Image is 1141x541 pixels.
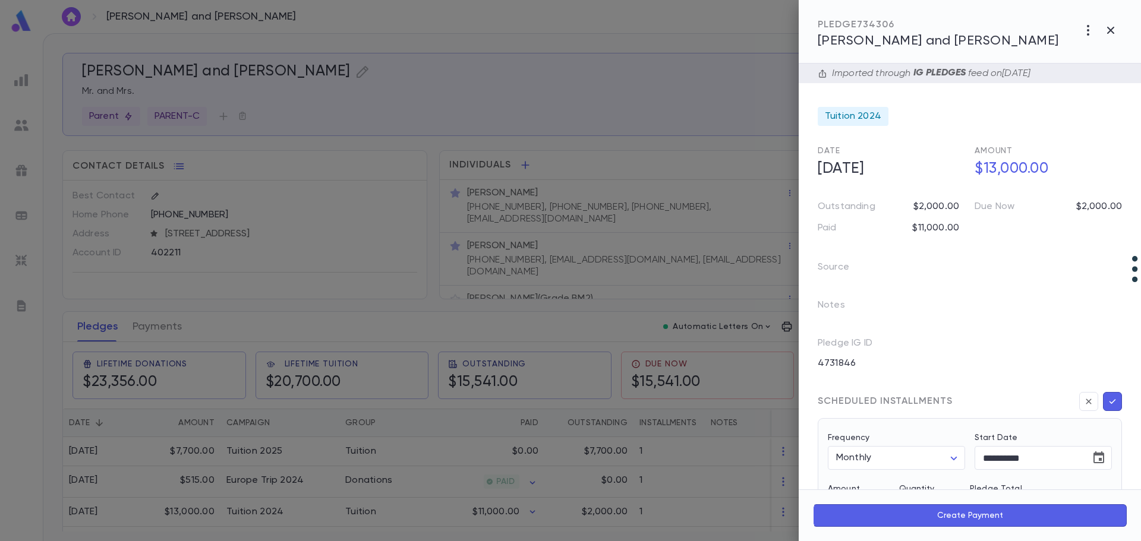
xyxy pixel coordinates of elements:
p: Due Now [975,201,1014,213]
div: Imported through feed on [DATE] [827,67,1030,80]
p: Source [818,258,868,281]
span: Monthly [836,453,871,463]
span: [PERSON_NAME] and [PERSON_NAME] [818,34,1059,48]
label: Frequency [828,433,869,442]
p: IG PLEDGES [911,67,969,80]
div: SCHEDULED INSTALLMENTS [818,396,953,407]
span: Amount [975,147,1013,155]
p: Outstanding [818,201,875,213]
button: Choose date, selected date is Aug 1, 2024 [1087,446,1111,470]
span: Tuition 2024 [825,110,881,122]
p: $2,000.00 [1076,201,1122,213]
span: Date [818,147,840,155]
div: PLEDGE 734306 [818,19,1059,31]
div: Monthly [828,447,965,470]
div: 4731846 [811,354,963,373]
p: Paid [818,222,837,234]
button: Create Payment [813,504,1127,527]
label: Start Date [975,433,1112,442]
p: Notes [818,296,864,319]
h5: [DATE] [811,157,965,182]
p: $11,000.00 [912,222,959,234]
label: Quantity [899,484,970,493]
label: Pledge Total [970,484,1112,493]
p: $2,000.00 [913,201,959,213]
label: Amount [828,484,899,493]
div: Tuition 2024 [818,107,888,126]
p: Pledge IG ID [818,337,872,354]
h5: $13,000.00 [967,157,1122,182]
